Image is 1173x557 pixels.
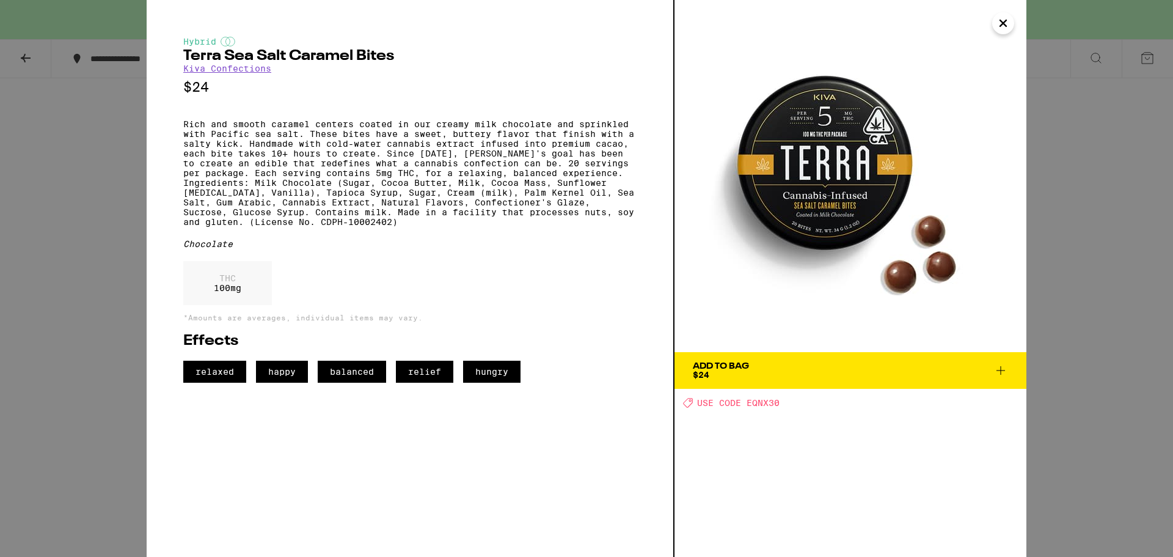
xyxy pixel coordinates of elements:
span: happy [256,361,308,383]
span: Hi. Need any help? [7,9,88,18]
p: Rich and smooth caramel centers coated in our creamy milk chocolate and sprinkled with Pacific se... [183,119,637,227]
div: 100 mg [183,261,272,305]
span: $24 [693,370,709,380]
img: hybridColor.svg [221,37,235,46]
div: Hybrid [183,37,637,46]
div: Add To Bag [693,362,749,371]
button: Add To Bag$24 [674,352,1026,389]
span: balanced [318,361,386,383]
span: USE CODE EQNX30 [697,398,780,408]
span: relief [396,361,453,383]
div: Chocolate [183,239,637,249]
p: $24 [183,79,637,95]
span: hungry [463,361,521,383]
span: relaxed [183,361,246,383]
h2: Effects [183,334,637,349]
h2: Terra Sea Salt Caramel Bites [183,49,637,64]
p: *Amounts are averages, individual items may vary. [183,314,637,322]
button: Close [992,12,1014,34]
a: Kiva Confections [183,64,271,73]
p: THC [214,273,241,283]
